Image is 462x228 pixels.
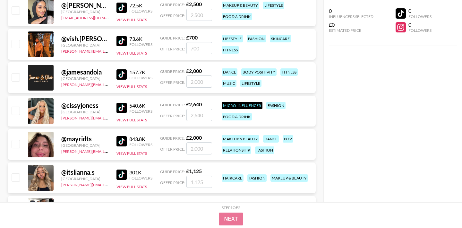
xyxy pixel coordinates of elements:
[280,68,298,76] div: fitness
[61,110,109,114] div: [GEOGRAPHIC_DATA]
[61,81,156,87] a: [PERSON_NAME][EMAIL_ADDRESS][DOMAIN_NAME]
[61,76,109,81] div: [GEOGRAPHIC_DATA]
[270,174,308,182] div: makeup & beauty
[186,34,198,40] strong: £ 700
[270,35,291,42] div: skincare
[61,1,109,9] div: @ [PERSON_NAME][DOMAIN_NAME]
[408,28,432,33] div: Followers
[222,35,243,42] div: lifestyle
[61,176,109,181] div: [GEOGRAPHIC_DATA]
[241,68,277,76] div: body positivity
[283,135,293,143] div: pov
[61,48,156,54] a: [PERSON_NAME][EMAIL_ADDRESS][DOMAIN_NAME]
[222,102,262,109] div: Micro-Influencer
[255,146,274,154] div: fashion
[129,69,152,75] div: 157.7K
[129,109,152,114] div: Followers
[61,148,156,154] a: [PERSON_NAME][EMAIL_ADDRESS][DOMAIN_NAME]
[160,69,185,74] span: Guide Price:
[247,35,266,42] div: fashion
[61,101,109,110] div: @ cissyjoness
[61,114,187,120] a: [PERSON_NAME][EMAIL_ADDRESS][PERSON_NAME][DOMAIN_NAME]
[241,202,261,209] div: fashion
[129,2,152,9] div: 72.5K
[186,142,212,154] input: 2,000
[129,36,152,42] div: 73.6K
[61,68,109,76] div: @ jamesandola
[160,47,185,51] span: Offer Price:
[186,176,212,188] input: 1,125
[222,46,239,54] div: fitness
[116,17,147,22] button: View Full Stats
[129,102,152,109] div: 540.6K
[186,68,202,74] strong: £ 2,000
[116,51,147,56] button: View Full Stats
[222,80,236,87] div: music
[160,80,185,85] span: Offer Price:
[129,42,152,47] div: Followers
[408,8,432,14] div: 0
[186,42,212,54] input: 700
[222,68,237,76] div: dance
[129,169,152,176] div: 301K
[408,22,432,28] div: 0
[186,168,202,174] strong: £ 1,125
[129,75,152,80] div: Followers
[116,103,127,113] img: TikTok
[129,136,152,142] div: 843.8K
[116,136,127,146] img: TikTok
[116,170,127,180] img: TikTok
[186,9,212,21] input: 2,500
[186,109,212,121] input: 2,640
[186,1,202,7] strong: £ 2,500
[222,202,237,209] div: dance
[266,102,286,109] div: fashion
[329,22,373,28] div: £0
[160,169,185,174] span: Guide Price:
[222,174,244,182] div: haircare
[61,14,126,20] a: [EMAIL_ADDRESS][DOMAIN_NAME]
[160,36,185,40] span: Guide Price:
[129,9,152,13] div: Followers
[61,181,217,187] a: [PERSON_NAME][EMAIL_ADDRESS][PERSON_NAME][PERSON_NAME][DOMAIN_NAME]
[160,2,185,7] span: Guide Price:
[186,75,212,88] input: 2,000
[263,135,279,143] div: dance
[61,135,109,143] div: @ mayridts
[160,147,185,152] span: Offer Price:
[61,202,109,210] div: @ karnz.1st
[263,2,284,9] div: lifestyle
[160,136,185,141] span: Guide Price:
[129,176,152,180] div: Followers
[61,168,109,176] div: @ itslianna.s
[222,2,259,9] div: makeup & beauty
[160,102,185,107] span: Guide Price:
[329,8,373,14] div: 0
[186,101,202,107] strong: £ 2,640
[289,202,305,209] div: family
[116,69,127,80] img: TikTok
[222,146,251,154] div: relationship
[329,14,373,19] div: Influencers Selected
[116,3,127,13] img: TikTok
[160,180,185,185] span: Offer Price:
[61,9,109,14] div: [GEOGRAPHIC_DATA]
[116,118,147,122] button: View Full Stats
[264,202,286,209] div: lifestyle
[186,135,202,141] strong: £ 2,000
[329,28,373,33] div: Estimated Price
[408,14,432,19] div: Followers
[160,13,185,18] span: Offer Price:
[219,213,243,225] button: Next
[222,13,252,20] div: food & drink
[61,143,109,148] div: [GEOGRAPHIC_DATA]
[222,113,252,120] div: food & drink
[116,184,147,189] button: View Full Stats
[129,142,152,147] div: Followers
[160,113,185,118] span: Offer Price:
[116,151,147,156] button: View Full Stats
[61,43,109,48] div: [GEOGRAPHIC_DATA]
[222,205,240,210] div: Step 1 of 2
[222,135,259,143] div: makeup & beauty
[116,84,147,89] button: View Full Stats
